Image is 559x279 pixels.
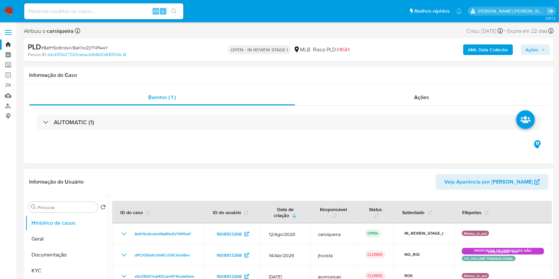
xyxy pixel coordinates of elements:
button: Geral [26,231,108,247]
button: Histórico de casos [26,215,108,231]
span: # 8afHSo6ndwV8aKNxZzTNPAwY [41,44,108,51]
span: s [162,8,164,14]
span: HIGH [337,46,349,53]
div: MLB [293,46,310,53]
h1: Informação do Usuário [29,179,84,185]
b: Person ID [28,52,46,58]
div: AUTOMATIC (1) [37,115,540,130]
span: Risco PLD: [313,46,349,53]
div: Criou: [DATE] [466,27,503,35]
span: Alt [153,8,158,14]
span: Ações [526,44,538,55]
button: Ações [521,44,550,55]
h1: Informação do Caso [29,72,548,79]
button: KYC [26,263,108,279]
span: Atribuiu o [24,28,74,35]
p: OPEN - IN REVIEW STAGE I [228,45,291,54]
a: Notificações [456,8,462,14]
span: Eventos ( 1 ) [149,93,176,101]
button: AML Data Collector [463,44,513,55]
input: Pesquise usuários ou casos... [24,7,183,16]
button: Procurar [31,204,36,210]
span: Atalhos rápidos [414,8,450,15]
button: search-icon [167,7,181,16]
b: PLD [28,41,41,52]
p: carla.siqueira@mercadolivre.com [478,8,545,14]
span: Expira em 22 dias [507,28,547,35]
input: Procurar [37,204,95,210]
h3: AUTOMATIC (1) [54,119,94,126]
button: Retornar ao pedido padrão [100,204,106,212]
button: Documentação [26,247,108,263]
a: Sair [547,8,554,15]
b: AML Data Collector [468,44,508,55]
span: - [504,27,506,35]
span: Ações [414,93,429,101]
b: carsiqueira [45,27,74,35]
button: Veja Aparência por [PERSON_NAME] [436,174,548,190]
span: Veja Aparência por [PERSON_NAME] [444,174,533,190]
a: ddc4310b27026cebacb9b8d2b583104b [47,52,126,58]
